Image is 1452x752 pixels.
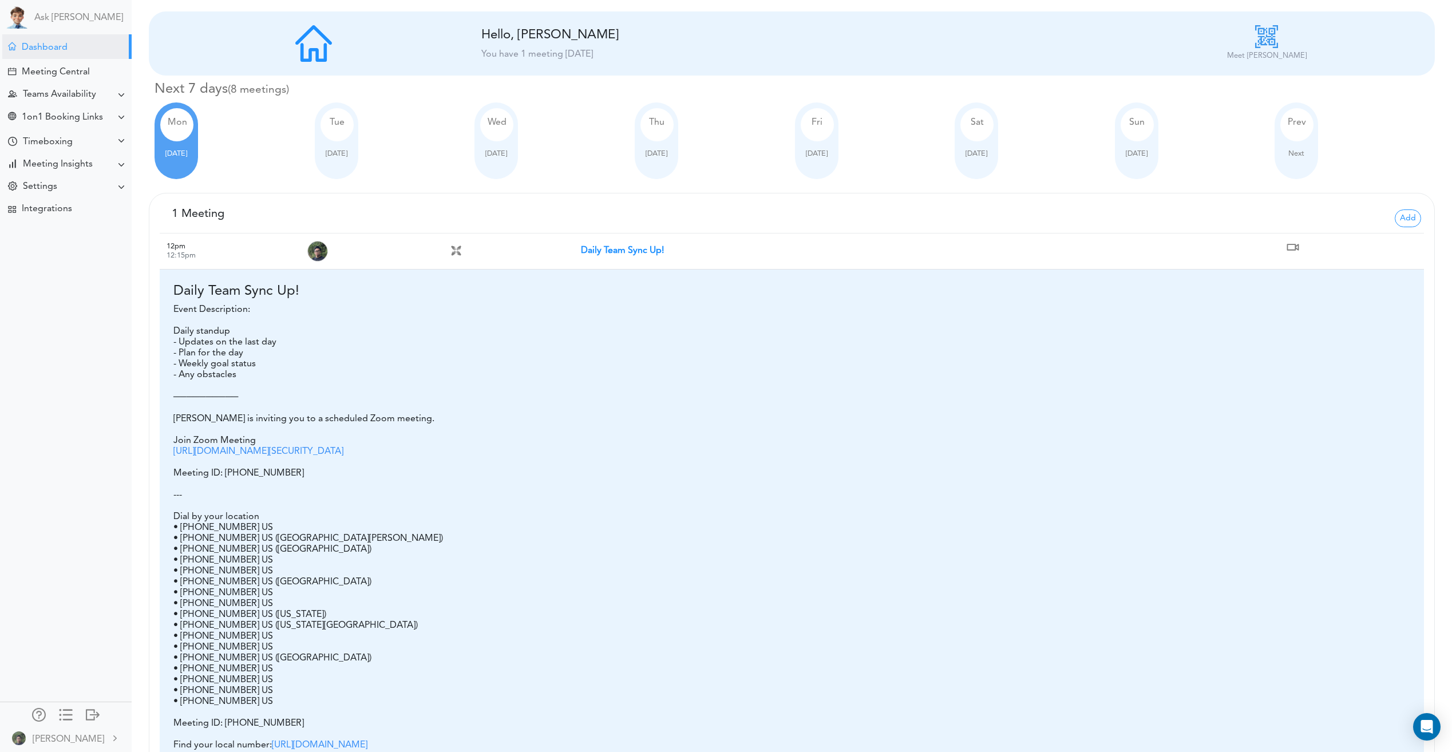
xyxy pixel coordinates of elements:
img: Organizer Raj Lal [307,241,328,262]
span: Tue [330,118,345,127]
div: Dashboard [22,42,68,53]
div: Integrations [22,204,72,215]
div: 1on1 Booking Links [22,112,103,123]
span: [DATE] [485,150,507,157]
h4: Next 7 days [155,81,1435,98]
span: Sun [1129,118,1145,127]
div: Open Intercom Messenger [1413,713,1441,741]
strong: Daily Team Sync Up! [581,246,664,255]
img: qr-code_icon.png [1255,25,1278,48]
div: Hello, [PERSON_NAME] [481,27,733,43]
div: Teams Availability [23,89,96,100]
div: Meeting Dashboard [8,42,16,50]
p: Meet [PERSON_NAME] [1227,50,1307,62]
span: Add Calendar [1395,209,1421,227]
a: [URL][DOMAIN_NAME] [272,741,367,750]
small: 8 meetings this week [228,84,289,96]
div: Share Meeting Link [8,112,16,123]
div: [PERSON_NAME] [33,733,104,746]
img: All Hands meeting with 10 attendees bhavi@teamcalendar.aihitashamehta.design@gmail.com,jagik22@gm... [450,245,462,256]
div: Meeting Insights [23,159,93,170]
div: Create Meeting [8,68,16,76]
span: [DATE] [326,150,347,157]
a: Add [1395,212,1421,221]
a: [PERSON_NAME] [1,725,130,751]
img: Powered by TEAMCAL AI [6,6,29,29]
span: [DATE] [966,150,987,157]
span: Wed [488,118,507,127]
span: [DATE] [165,150,187,157]
a: Ask [PERSON_NAME] [34,13,123,23]
span: Previous 7 days [1288,118,1306,127]
div: Event Description: [173,304,1410,315]
span: 1 Meeting [172,208,224,220]
span: [DATE] [806,150,828,157]
div: Settings [23,181,57,192]
div: You have 1 meeting [DATE] [481,48,1102,61]
div: Manage Members and Externals [32,708,46,719]
a: Change side menu [59,708,73,724]
span: [DATE] [1126,150,1148,157]
span: 12pm [167,243,185,250]
small: 12:15pm [167,252,196,259]
div: TEAMCAL AI Workflow Apps [8,205,16,213]
span: Next 7 days [1288,150,1304,157]
div: Timeboxing [23,137,73,148]
span: Mon [168,118,187,127]
div: Time Your Goals [8,137,17,148]
span: Thu [649,118,664,127]
div: Meeting Central [22,67,90,78]
span: Sat [971,118,984,127]
span: [DATE] [646,150,667,157]
a: Manage Members and Externals [32,708,46,724]
span: Fri [812,118,822,127]
img: 9k= [12,731,26,745]
img: https://us06web.zoom.us/j/6503929270?pwd=ib5uQR2S3FCPJwbgPwoLAQZUDK0A5A.1 [1284,238,1302,256]
div: Log out [86,708,100,719]
h4: Daily Team Sync Up! [173,283,1410,300]
div: Show only icons [59,708,73,719]
a: [URL][DOMAIN_NAME][SECURITY_DATA] [173,447,343,456]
